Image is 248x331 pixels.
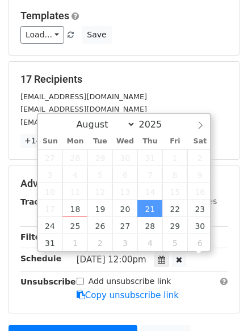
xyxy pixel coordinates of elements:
small: [EMAIL_ADDRESS][DOMAIN_NAME] [20,105,147,113]
span: August 19, 2025 [87,200,112,217]
a: +14 more [20,134,68,148]
span: [DATE] 12:00pm [77,254,146,265]
span: August 11, 2025 [62,183,87,200]
span: August 4, 2025 [62,166,87,183]
span: August 1, 2025 [162,149,187,166]
span: Sat [187,138,212,145]
span: August 7, 2025 [137,166,162,183]
strong: Schedule [20,254,61,263]
label: Add unsubscribe link [89,275,171,287]
h5: Advanced [20,177,228,190]
span: September 5, 2025 [162,234,187,251]
span: August 14, 2025 [137,183,162,200]
button: Save [82,26,111,44]
span: July 28, 2025 [62,149,87,166]
span: August 21, 2025 [137,200,162,217]
span: August 5, 2025 [87,166,112,183]
span: July 31, 2025 [137,149,162,166]
span: August 2, 2025 [187,149,212,166]
input: Year [136,119,176,130]
span: August 8, 2025 [162,166,187,183]
span: Fri [162,138,187,145]
a: Templates [20,10,69,22]
span: August 22, 2025 [162,200,187,217]
a: Load... [20,26,64,44]
iframe: Chat Widget [191,277,248,331]
span: Wed [112,138,137,145]
span: August 17, 2025 [38,200,63,217]
span: August 23, 2025 [187,200,212,217]
span: Sun [38,138,63,145]
span: September 3, 2025 [112,234,137,251]
span: August 13, 2025 [112,183,137,200]
strong: Unsubscribe [20,277,76,286]
span: August 27, 2025 [112,217,137,234]
span: August 3, 2025 [38,166,63,183]
span: Tue [87,138,112,145]
span: August 31, 2025 [38,234,63,251]
span: July 29, 2025 [87,149,112,166]
span: July 27, 2025 [38,149,63,166]
strong: Filters [20,232,49,241]
span: August 18, 2025 [62,200,87,217]
h5: 17 Recipients [20,73,228,86]
span: Mon [62,138,87,145]
span: September 6, 2025 [187,234,212,251]
span: August 25, 2025 [62,217,87,234]
span: August 10, 2025 [38,183,63,200]
small: [EMAIL_ADDRESS][DOMAIN_NAME] [20,118,147,126]
span: August 28, 2025 [137,217,162,234]
span: August 9, 2025 [187,166,212,183]
span: August 12, 2025 [87,183,112,200]
span: July 30, 2025 [112,149,137,166]
span: August 29, 2025 [162,217,187,234]
span: August 15, 2025 [162,183,187,200]
span: September 2, 2025 [87,234,112,251]
small: [EMAIL_ADDRESS][DOMAIN_NAME] [20,92,147,101]
span: August 30, 2025 [187,217,212,234]
a: Copy unsubscribe link [77,290,179,300]
span: September 1, 2025 [62,234,87,251]
span: August 20, 2025 [112,200,137,217]
span: August 16, 2025 [187,183,212,200]
span: Thu [137,138,162,145]
span: August 24, 2025 [38,217,63,234]
span: September 4, 2025 [137,234,162,251]
span: August 26, 2025 [87,217,112,234]
span: August 6, 2025 [112,166,137,183]
strong: Tracking [20,197,58,206]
